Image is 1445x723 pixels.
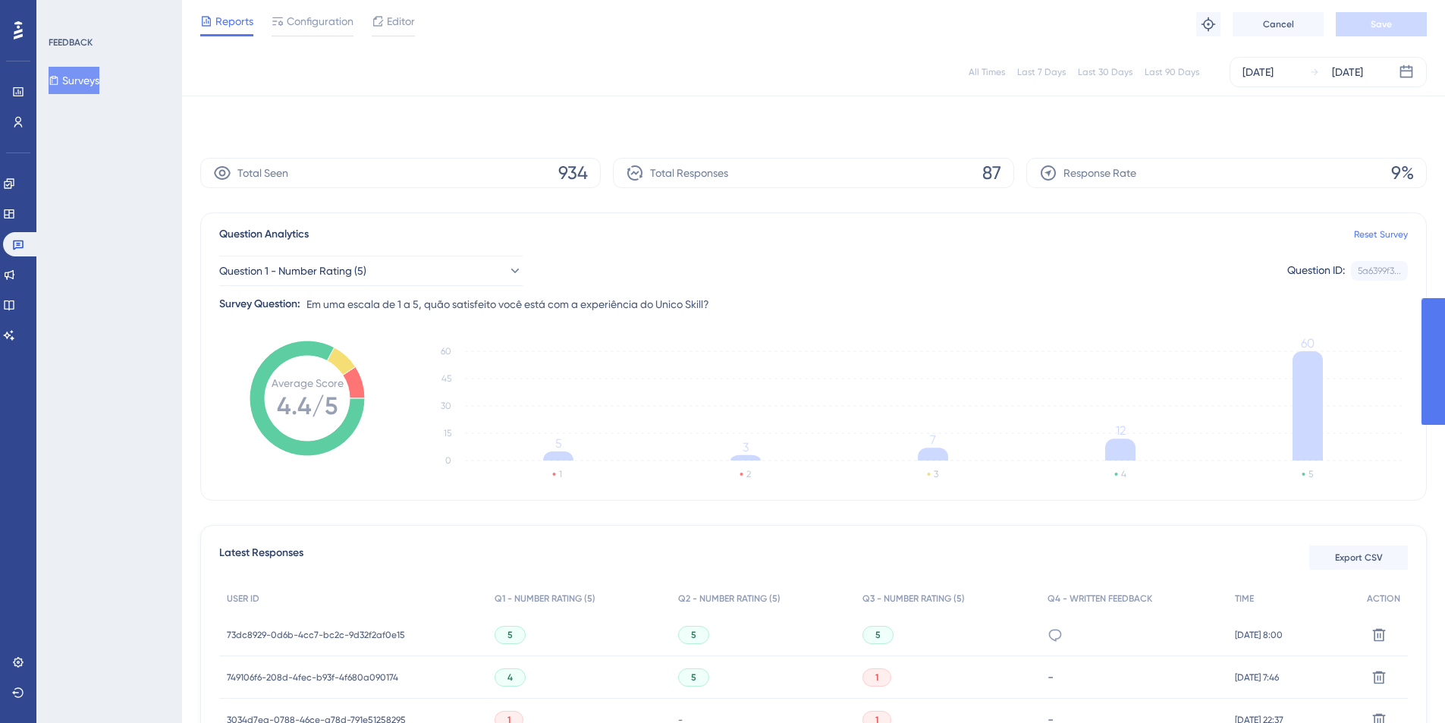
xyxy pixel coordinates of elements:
[227,593,259,605] span: USER ID
[1048,670,1220,684] div: -
[49,67,99,94] button: Surveys
[1235,629,1283,641] span: [DATE] 8:00
[1354,228,1408,240] a: Reset Survey
[862,593,965,605] span: Q3 - NUMBER RATING (5)
[441,401,451,411] tspan: 30
[930,432,936,447] tspan: 7
[219,256,523,286] button: Question 1 - Number Rating (5)
[306,295,709,313] span: Em uma escala de 1 a 5, quão satisfeito você está com a experiência do Unico Skill?
[1078,66,1132,78] div: Last 30 Days
[969,66,1005,78] div: All Times
[444,428,451,439] tspan: 15
[1048,593,1152,605] span: Q4 - WRITTEN FEEDBACK
[982,161,1001,185] span: 87
[1063,164,1136,182] span: Response Rate
[215,12,253,30] span: Reports
[1242,63,1274,81] div: [DATE]
[272,377,344,389] tspan: Average Score
[387,12,415,30] span: Editor
[1367,593,1400,605] span: ACTION
[1145,66,1199,78] div: Last 90 Days
[1308,469,1313,479] text: 5
[287,12,353,30] span: Configuration
[934,469,938,479] text: 3
[650,164,728,182] span: Total Responses
[1309,545,1408,570] button: Export CSV
[1332,63,1363,81] div: [DATE]
[743,440,749,454] tspan: 3
[1336,12,1427,36] button: Save
[219,544,303,571] span: Latest Responses
[507,629,513,641] span: 5
[558,161,588,185] span: 934
[441,346,451,357] tspan: 60
[875,671,878,684] span: 1
[1335,552,1383,564] span: Export CSV
[1263,18,1294,30] span: Cancel
[227,671,398,684] span: 749106f6-208d-4fec-b93f-4f680a090174
[1391,161,1414,185] span: 9%
[1301,336,1315,350] tspan: 60
[1358,265,1401,277] div: 5a6399f3...
[445,455,451,466] tspan: 0
[49,36,93,49] div: FEEDBACK
[691,671,696,684] span: 5
[219,262,366,280] span: Question 1 - Number Rating (5)
[219,225,309,244] span: Question Analytics
[1116,423,1126,438] tspan: 12
[1233,12,1324,36] button: Cancel
[507,671,513,684] span: 4
[1235,593,1254,605] span: TIME
[555,436,562,451] tspan: 5
[746,469,751,479] text: 2
[559,469,562,479] text: 1
[1371,18,1392,30] span: Save
[495,593,595,605] span: Q1 - NUMBER RATING (5)
[227,629,405,641] span: 73dc8929-0d6b-4cc7-bc2c-9d32f2af0e15
[875,629,881,641] span: 5
[691,629,696,641] span: 5
[1287,261,1345,281] div: Question ID:
[678,593,781,605] span: Q2 - NUMBER RATING (5)
[1121,469,1126,479] text: 4
[237,164,288,182] span: Total Seen
[1017,66,1066,78] div: Last 7 Days
[277,391,338,420] tspan: 4.4/5
[1235,671,1279,684] span: [DATE] 7:46
[1381,663,1427,709] iframe: UserGuiding AI Assistant Launcher
[219,295,300,313] div: Survey Question:
[441,373,451,384] tspan: 45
